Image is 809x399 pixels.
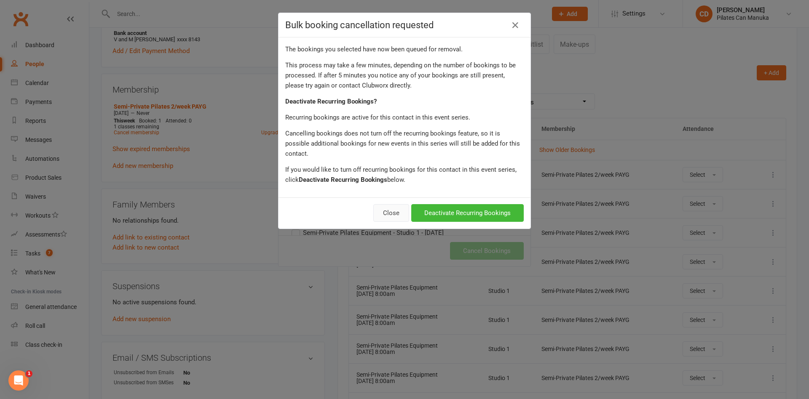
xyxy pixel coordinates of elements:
div: This process may take a few minutes, depending on the number of bookings to be processed. If afte... [285,60,524,90]
div: Cancelling bookings does not turn off the recurring bookings feature, so it is possible additiona... [285,128,524,159]
a: Close [509,19,522,32]
button: Close [373,204,409,222]
h4: Bulk booking cancellation requested [285,20,524,30]
div: The bookings you selected have now been queued for removal. [285,44,524,54]
button: Deactivate Recurring Bookings [411,204,524,222]
span: 1 [26,370,32,377]
strong: Deactivate Recurring Bookings? [285,98,377,105]
strong: Deactivate Recurring Bookings [299,176,387,184]
iframe: Intercom live chat [8,370,29,391]
div: If you would like to turn off recurring bookings for this contact in this event series, click below. [285,165,524,185]
div: Recurring bookings are active for this contact in this event series. [285,112,524,122]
